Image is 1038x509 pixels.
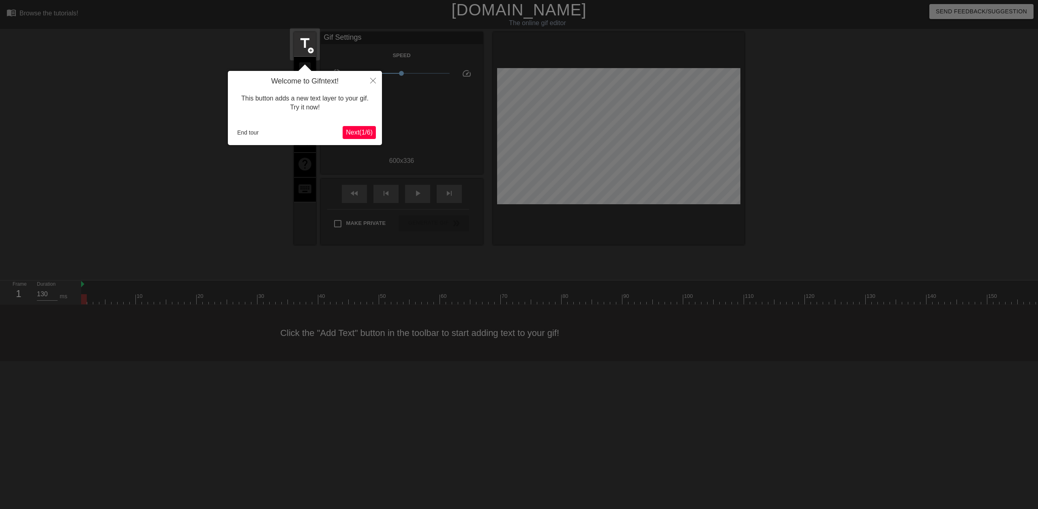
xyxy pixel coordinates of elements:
[346,129,373,136] span: Next ( 1 / 6 )
[234,86,376,120] div: This button adds a new text layer to your gif. Try it now!
[343,126,376,139] button: Next
[364,71,382,90] button: Close
[234,77,376,86] h4: Welcome to Gifntext!
[234,126,262,139] button: End tour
